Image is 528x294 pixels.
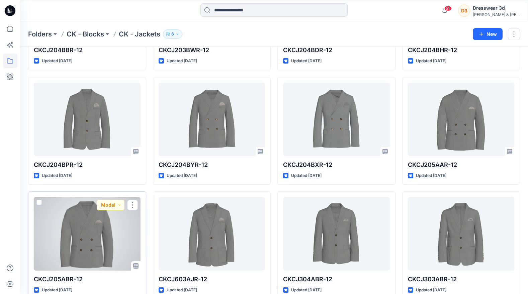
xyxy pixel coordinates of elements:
p: Updated [DATE] [291,287,322,294]
p: CKCJ204BHR-12 [408,45,515,55]
span: 51 [444,6,452,11]
p: CKCJ204BDR-12 [283,45,390,55]
p: CKCJ304ABR-12 [283,275,390,284]
p: Updated [DATE] [291,58,322,65]
div: [PERSON_NAME] & [PERSON_NAME] [473,12,520,17]
a: CKCJ603AJR-12 [159,197,265,271]
div: D3 [458,5,470,17]
a: CK - Blocks [67,29,104,39]
p: CK - Jackets [119,29,160,39]
a: CKCJ304ABR-12 [283,197,390,271]
a: CKCJ204BXR-12 [283,83,390,156]
p: Updated [DATE] [416,58,446,65]
p: CKCJ303ABR-12 [408,275,515,284]
p: Updated [DATE] [42,287,72,294]
p: Updated [DATE] [416,287,446,294]
p: CKCJ205ABR-12 [34,275,141,284]
button: 6 [163,29,182,39]
p: Updated [DATE] [42,172,72,179]
p: Updated [DATE] [167,172,197,179]
button: New [473,28,503,40]
a: CKCJ204BPR-12 [34,83,141,156]
a: Folders [28,29,52,39]
p: CKCJ204BYR-12 [159,160,265,170]
p: CKCJ204BBR-12 [34,45,141,55]
p: Updated [DATE] [416,172,446,179]
p: Updated [DATE] [167,58,197,65]
p: CKCJ203BWR-12 [159,45,265,55]
p: CKCJ205AAR-12 [408,160,515,170]
p: CKCJ204BXR-12 [283,160,390,170]
p: Updated [DATE] [167,287,197,294]
p: CKCJ204BPR-12 [34,160,141,170]
p: Updated [DATE] [291,172,322,179]
a: CKCJ204BYR-12 [159,83,265,156]
a: CKCJ205AAR-12 [408,83,515,156]
a: CKCJ303ABR-12 [408,197,515,271]
div: Dresswear 3d [473,4,520,12]
p: CKCJ603AJR-12 [159,275,265,284]
p: Updated [DATE] [42,58,72,65]
a: CKCJ205ABR-12 [34,197,141,271]
p: 6 [171,30,174,38]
